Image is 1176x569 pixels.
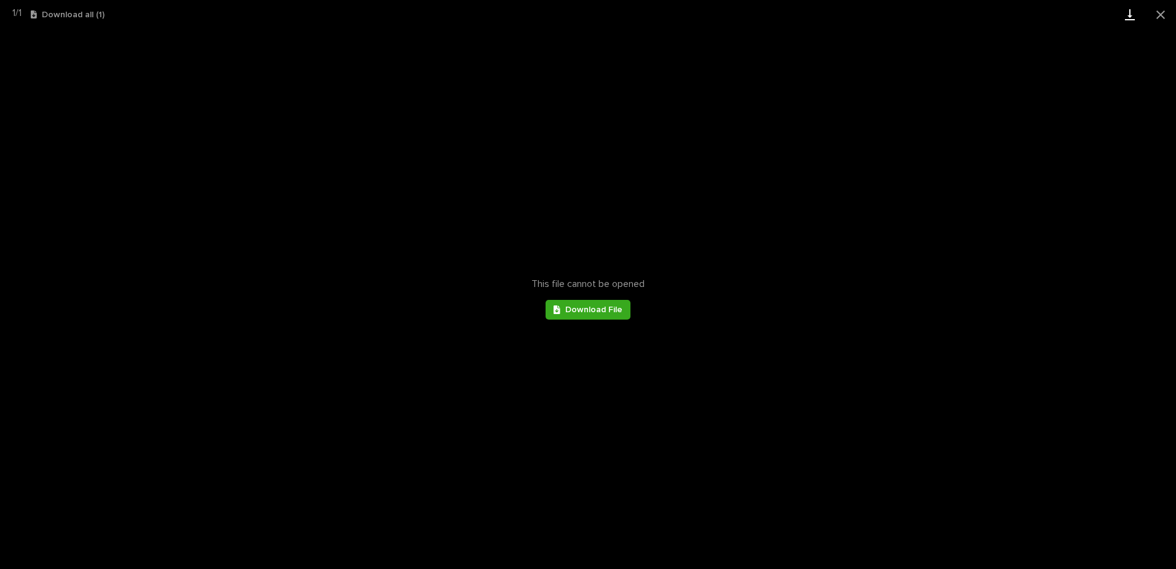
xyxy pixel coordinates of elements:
span: 1 [12,8,15,18]
span: This file cannot be opened [531,278,645,290]
a: Download File [546,300,630,320]
button: Download all (1) [31,10,105,19]
span: Download File [565,305,622,314]
span: 1 [18,8,22,18]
